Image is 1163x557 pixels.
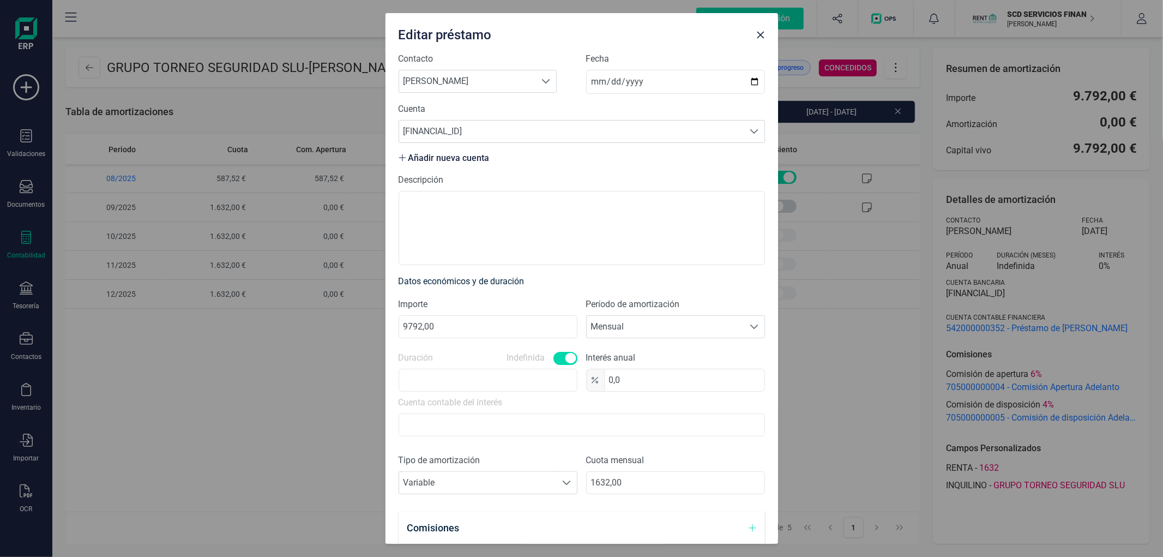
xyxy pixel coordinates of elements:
[399,70,535,92] span: [PERSON_NAME]
[587,316,744,338] span: Mensual
[399,103,765,116] label: Cuenta
[399,472,556,494] span: Variable
[399,52,577,65] label: Contacto
[399,298,577,311] label: Importe
[507,351,545,364] label: Indefinida
[399,152,545,165] span: Añadir nueva cuenta
[586,454,765,467] label: Cuota mensual
[399,396,503,409] label: Cuenta contable del interés
[399,121,744,142] span: [FINANCIAL_ID]
[407,520,460,536] h6: Comisiones
[586,351,765,364] label: Interés anual
[586,298,765,311] label: Período de amortización
[399,454,577,467] label: Tipo de amortización
[399,351,433,364] label: Duración
[394,22,752,44] div: Editar préstamo
[399,173,765,187] label: Descripción
[586,52,765,65] label: Fecha
[399,274,765,289] h6: Datos económicos y de duración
